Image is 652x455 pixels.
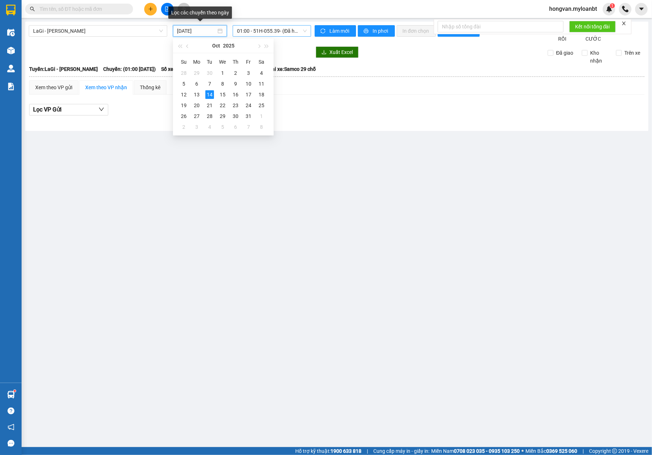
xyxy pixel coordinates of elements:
[244,79,253,88] div: 10
[329,27,350,35] span: Làm mới
[255,122,268,132] td: 2025-11-08
[255,68,268,78] td: 2025-10-04
[583,447,584,455] span: |
[165,6,170,12] span: file-add
[218,79,227,88] div: 8
[373,447,429,455] span: Cung cấp máy in - giấy in:
[255,100,268,111] td: 2025-10-25
[521,450,524,452] span: ⚪️
[7,391,15,399] img: warehouse-icon
[85,83,127,91] div: Xem theo VP nhận
[231,69,240,77] div: 2
[244,69,253,77] div: 3
[205,112,214,120] div: 28
[229,111,242,122] td: 2025-10-30
[179,123,188,131] div: 2
[438,21,564,32] input: Nhập số tổng đài
[203,68,216,78] td: 2025-09-30
[229,68,242,78] td: 2025-10-02
[295,447,361,455] span: Hỗ trợ kỹ thuật:
[216,111,229,122] td: 2025-10-29
[192,101,201,110] div: 20
[179,69,188,77] div: 28
[588,49,611,65] span: Kho nhận
[216,68,229,78] td: 2025-10-01
[330,448,361,454] strong: 1900 633 818
[40,5,124,13] input: Tìm tên, số ĐT hoặc mã đơn
[179,90,188,99] div: 12
[622,49,643,57] span: Trên xe
[358,25,395,37] button: printerIn phơi
[216,122,229,132] td: 2025-11-05
[177,100,190,111] td: 2025-10-19
[257,69,266,77] div: 4
[266,65,316,73] span: Loại xe: Samco 29 chỗ
[216,89,229,100] td: 2025-10-15
[35,83,72,91] div: Xem theo VP gửi
[203,122,216,132] td: 2025-11-04
[179,79,188,88] div: 5
[8,440,14,447] span: message
[622,6,629,12] img: phone-icon
[177,89,190,100] td: 2025-10-12
[190,56,203,68] th: Mo
[553,49,576,57] span: Đã giao
[244,123,253,131] div: 7
[231,101,240,110] div: 23
[144,3,157,15] button: plus
[177,56,190,68] th: Su
[168,6,232,19] div: Lọc các chuyến theo ngày
[212,38,220,53] button: Oct
[543,4,603,13] span: hongvan.myloanbt
[205,69,214,77] div: 30
[99,106,104,112] span: down
[7,65,15,72] img: warehouse-icon
[218,69,227,77] div: 1
[229,56,242,68] th: Th
[367,447,368,455] span: |
[7,29,15,36] img: warehouse-icon
[218,90,227,99] div: 15
[216,56,229,68] th: We
[242,89,255,100] td: 2025-10-17
[242,122,255,132] td: 2025-11-07
[244,90,253,99] div: 17
[257,79,266,88] div: 11
[192,112,201,120] div: 27
[33,105,61,114] span: Lọc VP Gửi
[179,101,188,110] div: 19
[242,100,255,111] td: 2025-10-24
[8,424,14,431] span: notification
[621,21,626,26] span: close
[6,5,15,15] img: logo-vxr
[177,111,190,122] td: 2025-10-26
[316,46,359,58] button: downloadXuất Excel
[148,6,153,12] span: plus
[242,78,255,89] td: 2025-10-10
[255,89,268,100] td: 2025-10-18
[257,90,266,99] div: 18
[257,101,266,110] div: 25
[140,83,160,91] div: Thống kê
[231,90,240,99] div: 16
[257,123,266,131] div: 8
[315,25,356,37] button: syncLàm mới
[190,111,203,122] td: 2025-10-27
[231,79,240,88] div: 9
[218,123,227,131] div: 5
[242,56,255,68] th: Fr
[611,3,614,8] span: 1
[177,27,216,35] input: 14/10/2025
[218,101,227,110] div: 22
[161,65,202,73] span: Số xe: 51H-055.39
[177,78,190,89] td: 2025-10-05
[190,89,203,100] td: 2025-10-13
[178,3,190,15] button: aim
[431,447,520,455] span: Miền Nam
[205,79,214,88] div: 7
[205,123,214,131] div: 4
[179,112,188,120] div: 26
[223,38,234,53] button: 2025
[216,78,229,89] td: 2025-10-08
[161,3,174,15] button: file-add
